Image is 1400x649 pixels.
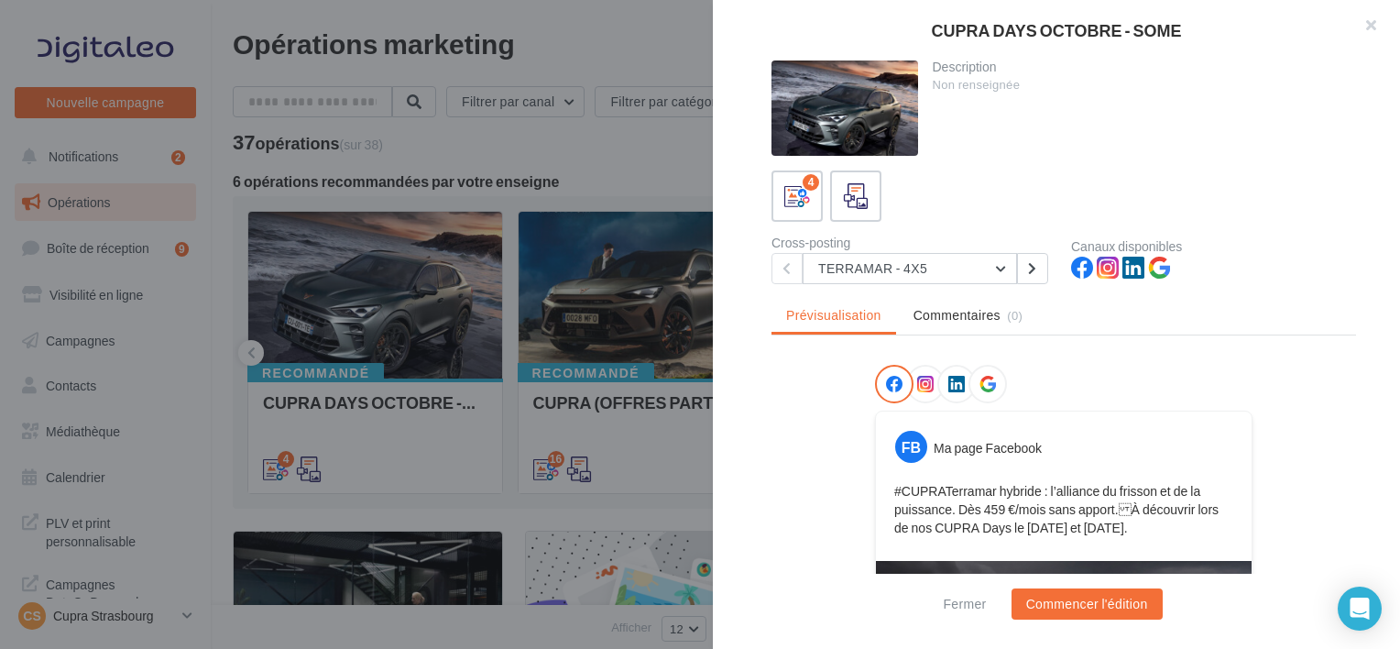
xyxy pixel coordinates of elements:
div: CUPRA DAYS OCTOBRE - SOME [742,22,1371,38]
button: TERRAMAR - 4X5 [803,253,1017,284]
div: Cross-posting [771,236,1056,249]
span: (0) [1007,308,1023,323]
div: Ma page Facebook [934,439,1042,457]
div: FB [895,431,927,463]
span: Commentaires [913,306,1001,324]
div: Non renseignée [933,77,1342,93]
div: 4 [803,174,819,191]
div: Canaux disponibles [1071,240,1356,253]
div: Open Intercom Messenger [1338,587,1382,631]
p: #CUPRATerramar hybride : l’alliance du frisson et de la puissance. Dès 459 €/mois sans apport. À ... [894,482,1233,537]
div: Description [933,60,1342,73]
button: Commencer l'édition [1012,588,1163,620]
button: Fermer [935,593,993,615]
